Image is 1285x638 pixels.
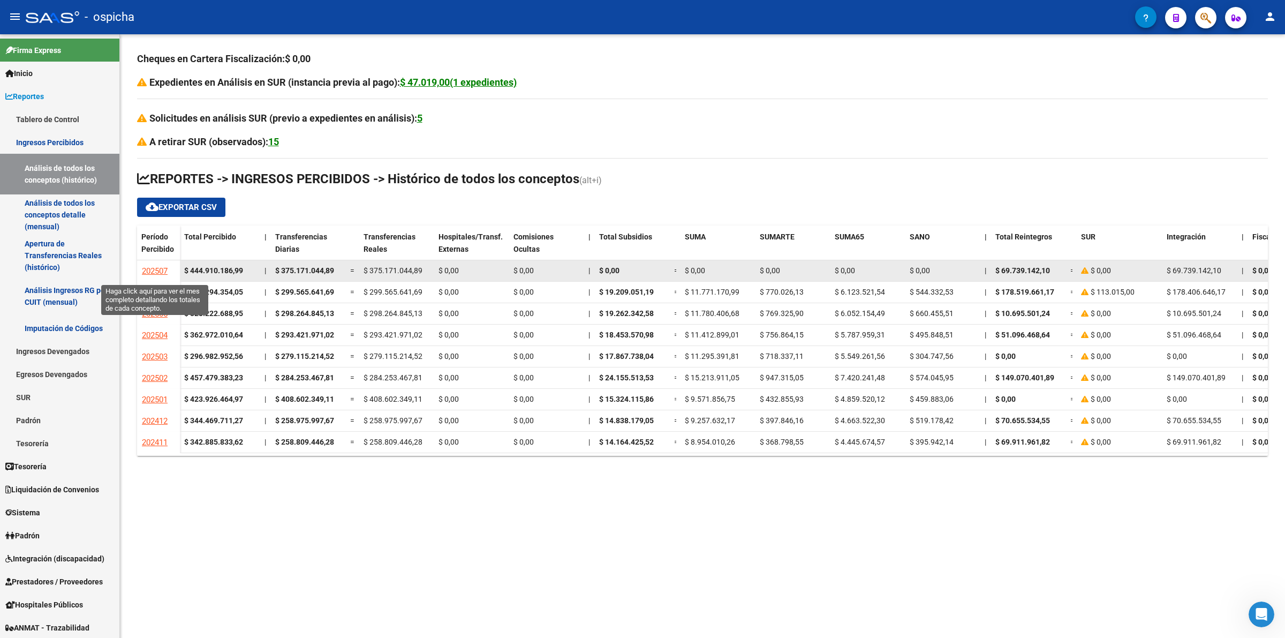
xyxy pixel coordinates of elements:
span: Transferencias Diarias [275,232,327,253]
span: $ 432.855,93 [760,395,804,403]
span: $ 0,00 [1091,331,1111,339]
strong: $ 328.222.688,95 [184,309,243,318]
span: Comisiones Ocultas [513,232,554,253]
datatable-header-cell: | [1237,226,1248,271]
span: $ 149.070.401,89 [1167,373,1226,382]
datatable-header-cell: Total Reintegros [991,226,1066,271]
span: $ 18.453.570,98 [599,331,654,339]
strong: $ 342.885.833,62 [184,438,243,446]
span: $ 11.412.899,01 [685,331,739,339]
span: 202503 [142,352,168,362]
span: 202506 [142,288,168,297]
span: $ 6.123.521,54 [835,288,885,296]
span: | [588,331,590,339]
span: $ 293.421.971,02 [364,331,422,339]
span: | [985,266,986,275]
strong: Solicitudes en análisis SUR (previo a expedientes en análisis): [149,112,422,124]
span: $ 279.115.214,52 [364,352,422,361]
span: $ 0,00 [1252,438,1273,446]
span: | [985,309,986,318]
span: $ 0,00 [1252,309,1273,318]
span: SUR [1081,232,1095,241]
span: Integración (discapacidad) [5,553,104,565]
span: $ 0,00 [1091,309,1111,318]
span: = [1070,416,1075,425]
span: $ 0,00 [513,266,534,275]
span: $ 5.787.959,31 [835,331,885,339]
span: $ 70.655.534,55 [995,416,1050,425]
span: $ 14.164.425,52 [599,438,654,446]
span: $ 0,00 [439,416,459,425]
span: $ 6.052.154,49 [835,309,885,318]
span: $ 0,00 [513,416,534,425]
span: $ 69.911.961,82 [995,438,1050,446]
span: $ 0,00 [513,395,534,403]
span: Exportar CSV [146,202,217,212]
span: SUMARTE [760,232,795,241]
span: = [350,438,354,446]
span: Firma Express [5,44,61,56]
span: | [1242,232,1244,241]
span: | [588,416,590,425]
span: Total Reintegros [995,232,1052,241]
span: Total Subsidios [599,232,652,241]
span: = [1070,288,1075,296]
span: $ 4.663.522,30 [835,416,885,425]
span: = [674,266,678,275]
span: | [1242,331,1243,339]
span: $ 0,00 [1091,266,1111,275]
span: | [264,232,267,241]
span: $ 299.565.641,69 [364,288,422,296]
span: = [350,352,354,361]
span: $ 113.015,00 [1091,288,1135,296]
span: 202504 [142,331,168,340]
span: $ 69.739.142,10 [1167,266,1221,275]
span: REPORTES -> INGRESOS PERCIBIDOS -> Histórico de todos los conceptos [137,171,579,186]
span: $ 0,00 [1167,395,1187,403]
span: $ 258.975.997,67 [364,416,422,425]
span: $ 5.549.261,56 [835,352,885,361]
span: = [1070,331,1075,339]
span: 202505 [142,309,168,319]
span: $ 7.420.241,48 [835,373,885,382]
span: = [674,416,678,425]
span: = [1070,438,1075,446]
span: = [674,288,678,296]
span: Tesorería [5,461,47,472]
span: | [588,352,590,361]
datatable-header-cell: SUR [1077,226,1162,271]
mat-icon: person [1264,10,1276,23]
datatable-header-cell: SUMA65 [830,226,905,271]
span: Hospitales/Transf. Externas [439,232,503,253]
span: $ 0,00 [1091,395,1111,403]
span: $ 375.171.044,89 [364,266,422,275]
span: $ 178.406.646,17 [1167,288,1226,296]
span: | [264,331,266,339]
strong: Expedientes en Análisis en SUR (instancia previa al pago): [149,77,517,88]
span: $ 19.262.342,58 [599,309,654,318]
strong: $ 457.479.383,23 [184,373,243,382]
span: SUMA [685,232,706,241]
span: $ 19.209.051,19 [599,288,654,296]
span: | [1242,288,1243,296]
span: $ 756.864,15 [760,331,804,339]
span: $ 0,00 [439,352,459,361]
span: $ 69.739.142,10 [995,266,1050,275]
span: | [264,395,266,403]
div: 15 [268,134,279,149]
span: $ 0,00 [439,395,459,403]
span: | [985,438,986,446]
mat-icon: menu [9,10,21,23]
datatable-header-cell: | [980,226,991,271]
span: $ 459.883,06 [910,395,954,403]
datatable-header-cell: SUMA [681,226,755,271]
span: | [264,309,266,318]
span: | [985,395,986,403]
span: $ 14.838.179,05 [599,416,654,425]
span: | [264,373,266,382]
span: $ 149.070.401,89 [995,373,1054,382]
datatable-header-cell: Integración [1162,226,1237,271]
span: = [350,331,354,339]
span: | [264,266,266,275]
span: | [588,266,590,275]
